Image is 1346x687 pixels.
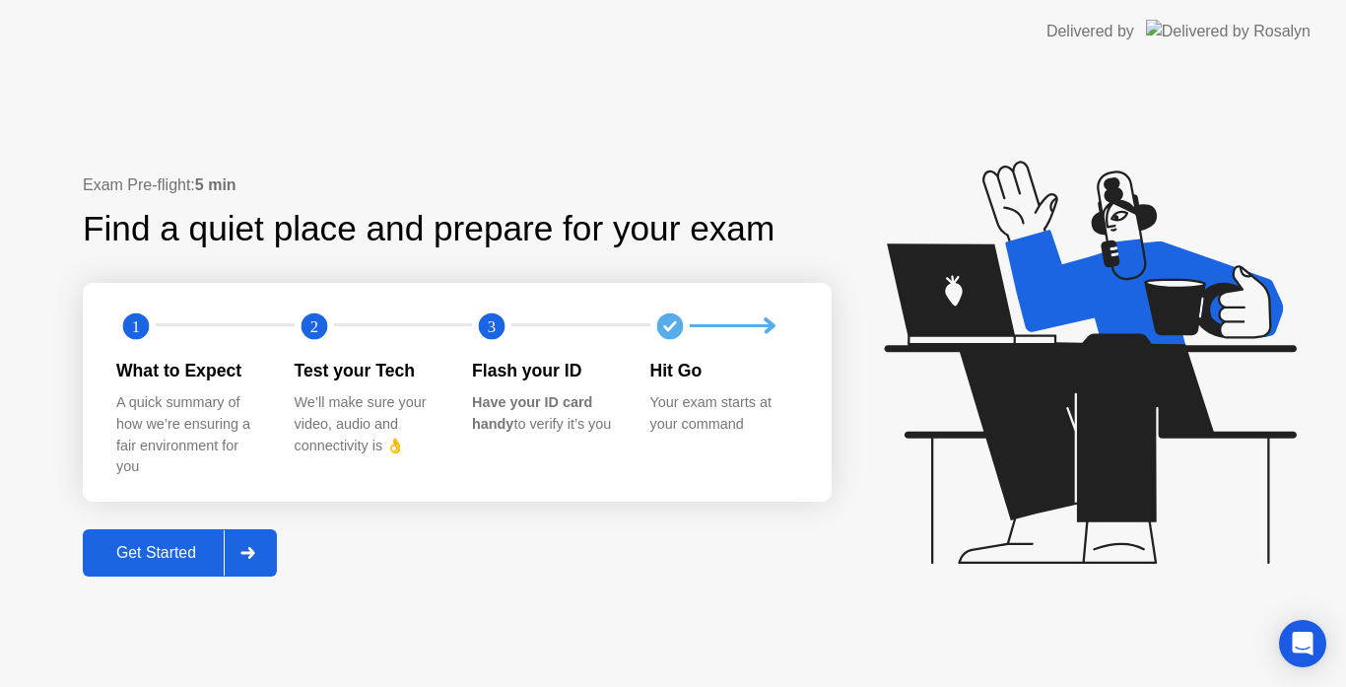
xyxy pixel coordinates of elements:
div: Test your Tech [295,358,441,383]
div: Find a quiet place and prepare for your exam [83,203,777,255]
text: 2 [309,317,317,336]
b: 5 min [195,176,236,193]
div: Your exam starts at your command [650,392,797,435]
div: Flash your ID [472,358,619,383]
div: Exam Pre-flight: [83,173,832,197]
b: Have your ID card handy [472,394,592,432]
button: Get Started [83,529,277,577]
text: 3 [488,317,496,336]
div: What to Expect [116,358,263,383]
text: 1 [132,317,140,336]
div: to verify it’s you [472,392,619,435]
div: Delivered by [1046,20,1134,43]
div: Hit Go [650,358,797,383]
div: Open Intercom Messenger [1279,620,1326,667]
div: A quick summary of how we’re ensuring a fair environment for you [116,392,263,477]
img: Delivered by Rosalyn [1146,20,1311,42]
div: Get Started [89,544,224,562]
div: We’ll make sure your video, audio and connectivity is 👌 [295,392,441,456]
